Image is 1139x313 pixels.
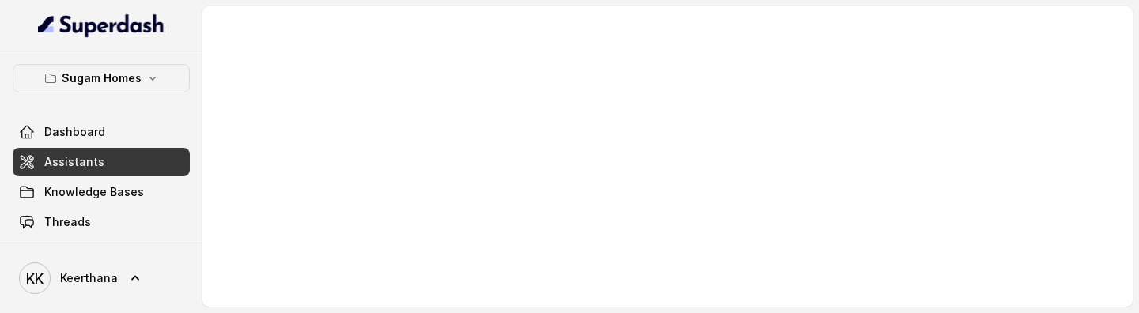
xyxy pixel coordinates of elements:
[38,13,165,38] img: light.svg
[44,184,144,200] span: Knowledge Bases
[44,214,91,230] span: Threads
[13,256,190,300] a: Keerthana
[13,238,190,266] a: Contacts
[13,64,190,92] button: Sugam Homes
[13,148,190,176] a: Assistants
[44,124,105,140] span: Dashboard
[13,118,190,146] a: Dashboard
[60,270,118,286] span: Keerthana
[13,178,190,206] a: Knowledge Bases
[13,208,190,236] a: Threads
[62,69,142,88] p: Sugam Homes
[44,154,104,170] span: Assistants
[26,270,44,287] text: KK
